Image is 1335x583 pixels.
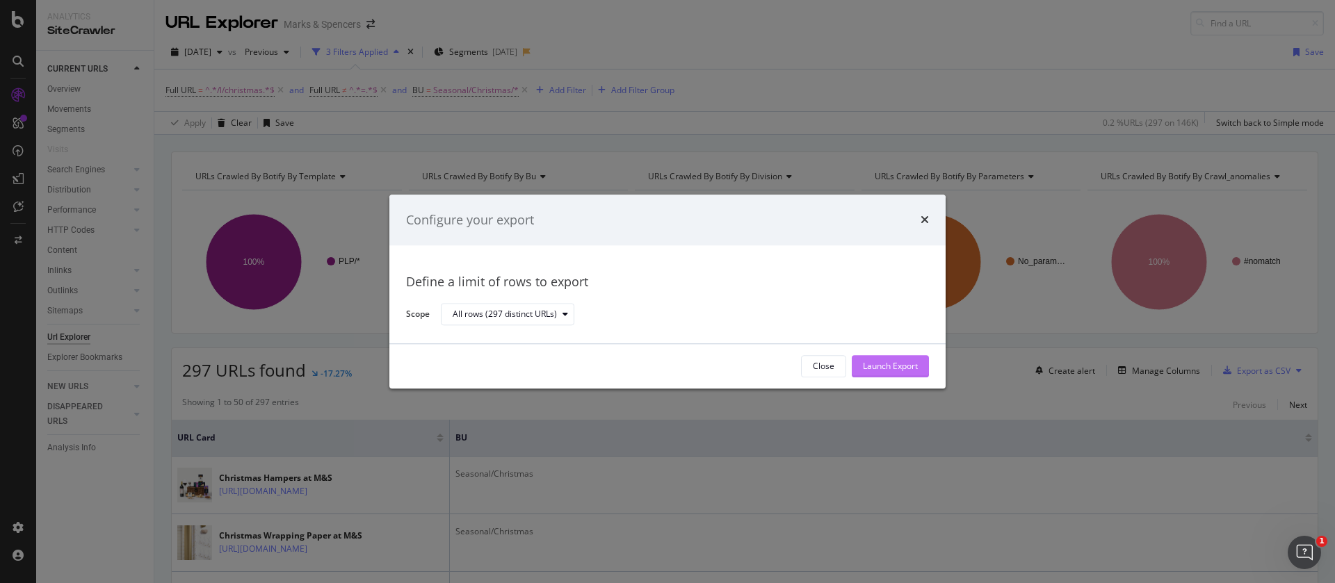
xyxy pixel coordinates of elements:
button: Close [801,355,846,377]
div: Configure your export [406,211,534,229]
div: Define a limit of rows to export [406,274,929,292]
div: Launch Export [863,361,918,372]
span: 1 [1316,536,1327,547]
iframe: Intercom live chat [1288,536,1321,569]
div: All rows (297 distinct URLs) [453,311,557,319]
div: Close [813,361,834,372]
button: All rows (297 distinct URLs) [441,304,574,326]
label: Scope [406,308,430,323]
button: Launch Export [852,355,929,377]
div: modal [389,195,946,388]
div: times [921,211,929,229]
